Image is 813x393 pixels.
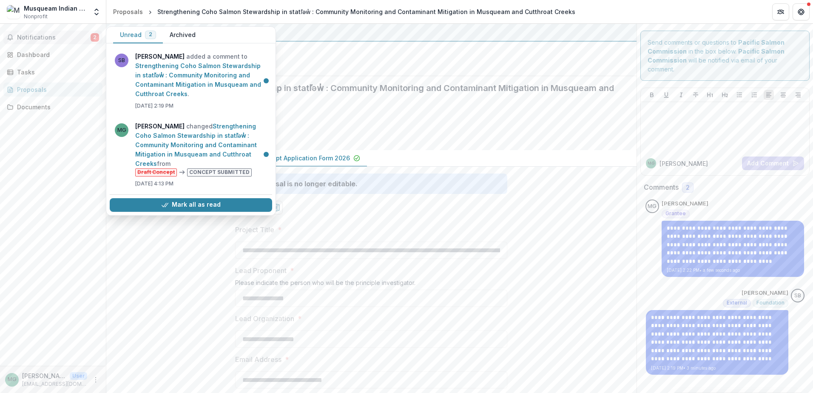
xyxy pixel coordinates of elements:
p: Email Address [235,354,281,365]
img: Musqueam Indian Band [7,5,20,19]
div: Strengthening Coho Salmon Stewardship in statl̕əw̓ : Community Monitoring and Contaminant Mitigat... [157,7,575,16]
button: Bold [647,90,657,100]
div: Proposals [17,85,96,94]
a: Dashboard [3,48,102,62]
div: Proposal is no longer editable. [256,179,358,189]
p: [EMAIL_ADDRESS][DOMAIN_NAME] [22,380,87,388]
button: Align Center [778,90,788,100]
div: Madeline Greenwood [8,377,17,382]
button: Align Right [793,90,803,100]
span: 2 [91,33,99,42]
a: Proposals [110,6,146,18]
span: Nonprofit [24,13,48,20]
div: Pacific Salmon Commission [113,27,630,37]
button: Ordered List [749,90,759,100]
h2: Comments [644,183,679,191]
button: Bullet List [734,90,745,100]
div: Dashboard [17,50,96,59]
p: added a comment to . [135,52,267,99]
span: External [727,300,747,306]
a: Strengthening Coho Salmon Stewardship in statl̕əw̓ : Community Monitoring and Contaminant Mitigat... [135,62,261,97]
button: Heading 2 [720,90,730,100]
button: Archived [163,27,202,43]
a: Tasks [3,65,102,79]
button: Strike [691,90,701,100]
div: Please indicate the person who will be the principle investigator. [235,279,507,290]
div: Madeline Greenwood [648,161,654,165]
div: Documents [17,103,96,111]
button: Notifications2 [3,31,102,44]
nav: breadcrumb [110,6,579,18]
div: Proposals [113,7,143,16]
button: download-proposal [269,201,283,214]
h2: Strengthening Coho Salmon Stewardship in statl̕əw̓ : Community Monitoring and Contaminant Mitigat... [113,83,616,103]
div: Musqueam Indian Band [24,4,87,13]
p: [PERSON_NAME] [742,289,788,297]
button: More [91,375,101,385]
p: Lead Proponent [235,265,287,276]
div: Send comments or questions to in the box below. will be notified via email of your comment. [640,31,810,81]
button: Heading 1 [705,90,715,100]
button: Open entity switcher [91,3,102,20]
p: [PERSON_NAME] [659,159,708,168]
a: Strengthening Coho Salmon Stewardship in statl̕əw̓ : Community Monitoring and Contaminant Mitigat... [135,122,257,167]
button: Italicize [676,90,686,100]
p: Lead Organization [235,313,294,324]
button: Unread [113,27,163,43]
span: Grantee [665,211,686,216]
span: 2 [149,31,152,37]
div: Madeline Greenwood [648,204,657,209]
span: 2 [686,184,690,191]
a: Documents [3,100,102,114]
p: [PERSON_NAME] [662,199,708,208]
p: [PERSON_NAME] [22,371,66,380]
div: Tasks [17,68,96,77]
span: Notifications [17,34,91,41]
p: Project Title [235,225,274,235]
p: [DATE] 2:22 PM • a few seconds ago [667,267,799,273]
button: Get Help [793,3,810,20]
a: Proposals [3,83,102,97]
p: changed from [135,122,267,177]
button: Add Comment [742,157,804,170]
p: User [70,372,87,380]
span: Foundation [756,300,785,306]
button: Underline [661,90,671,100]
button: Partners [772,3,789,20]
p: [DATE] 2:19 PM • 3 minutes ago [651,365,783,371]
div: Sascha Bendt [794,293,801,299]
button: Mark all as read [110,198,272,212]
button: Align Left [764,90,774,100]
